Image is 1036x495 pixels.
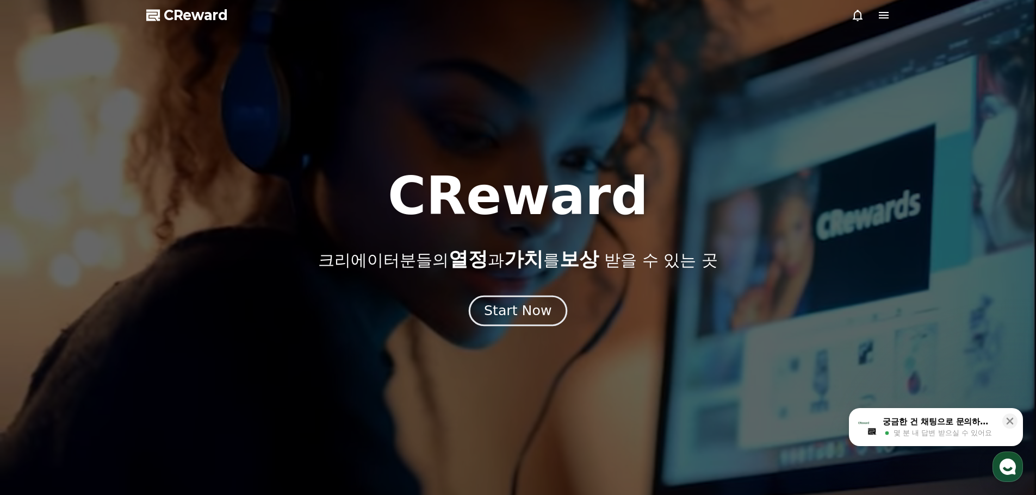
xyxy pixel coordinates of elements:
[34,361,41,369] span: 홈
[449,248,488,270] span: 열정
[146,7,228,24] a: CReward
[100,361,113,370] span: 대화
[3,344,72,372] a: 홈
[469,295,567,326] button: Start Now
[72,344,140,372] a: 대화
[560,248,599,270] span: 보상
[471,307,565,317] a: Start Now
[318,248,717,270] p: 크리에이터분들의 과 를 받을 수 있는 곳
[484,302,551,320] div: Start Now
[388,170,648,222] h1: CReward
[140,344,209,372] a: 설정
[168,361,181,369] span: 설정
[504,248,543,270] span: 가치
[164,7,228,24] span: CReward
